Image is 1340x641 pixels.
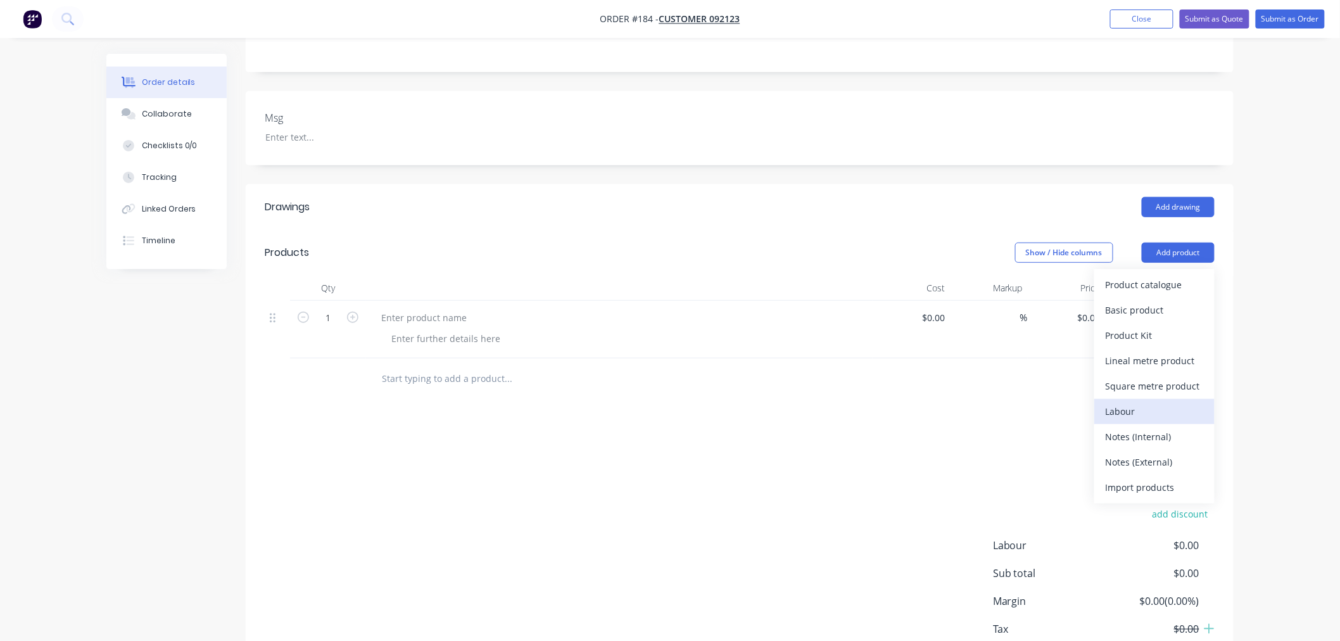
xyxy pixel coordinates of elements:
div: Order details [142,77,196,88]
div: Square metre product [1106,377,1203,395]
div: Lineal metre product [1106,352,1203,370]
div: Notes (Internal) [1106,428,1203,446]
span: $0.00 [1106,566,1199,581]
div: Drawings [265,200,310,215]
button: Collaborate [106,98,227,130]
button: Add product [1142,243,1215,263]
div: Labour [1106,402,1203,421]
button: Square metre product [1094,374,1215,399]
img: Factory [23,10,42,29]
button: Labour [1094,399,1215,424]
button: Add drawing [1142,197,1215,217]
div: Import products [1106,478,1203,497]
div: Products [265,245,309,260]
div: Price [1028,276,1106,301]
div: Qty [290,276,366,301]
button: Order details [106,67,227,98]
button: Linked Orders [106,193,227,225]
span: $0.00 ( 0.00 %) [1106,593,1199,609]
div: Timeline [142,235,175,246]
span: Tax [993,621,1106,637]
button: Timeline [106,225,227,257]
div: Checklists 0/0 [142,140,198,151]
div: Tracking [142,172,177,183]
div: Basic product [1106,301,1203,319]
button: Basic product [1094,298,1215,323]
button: Submit as Quote [1180,10,1249,29]
button: Notes (External) [1094,450,1215,475]
button: Show / Hide columns [1015,243,1113,263]
button: Submit as Order [1256,10,1325,29]
button: Product catalogue [1094,272,1215,298]
span: Margin [993,593,1106,609]
div: Collaborate [142,108,192,120]
a: Customer 092123 [659,13,740,25]
button: Close [1110,10,1173,29]
button: Notes (Internal) [1094,424,1215,450]
div: Markup [951,276,1028,301]
button: Product Kit [1094,323,1215,348]
div: Linked Orders [142,203,196,215]
span: $0.00 [1106,621,1199,637]
input: Start typing to add a product... [381,366,635,391]
span: Order #184 - [600,13,659,25]
button: add discount [1146,505,1215,522]
div: Cost [873,276,951,301]
div: Product Kit [1106,326,1203,345]
button: Tracking [106,162,227,193]
button: Checklists 0/0 [106,130,227,162]
span: Labour [993,538,1106,553]
span: Sub total [993,566,1106,581]
button: Import products [1094,475,1215,500]
div: Notes (External) [1106,453,1203,471]
button: Lineal metre product [1094,348,1215,374]
span: % [1020,310,1028,325]
div: Product catalogue [1106,276,1203,294]
label: Msg [265,110,423,125]
span: $0.00 [1106,538,1199,553]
